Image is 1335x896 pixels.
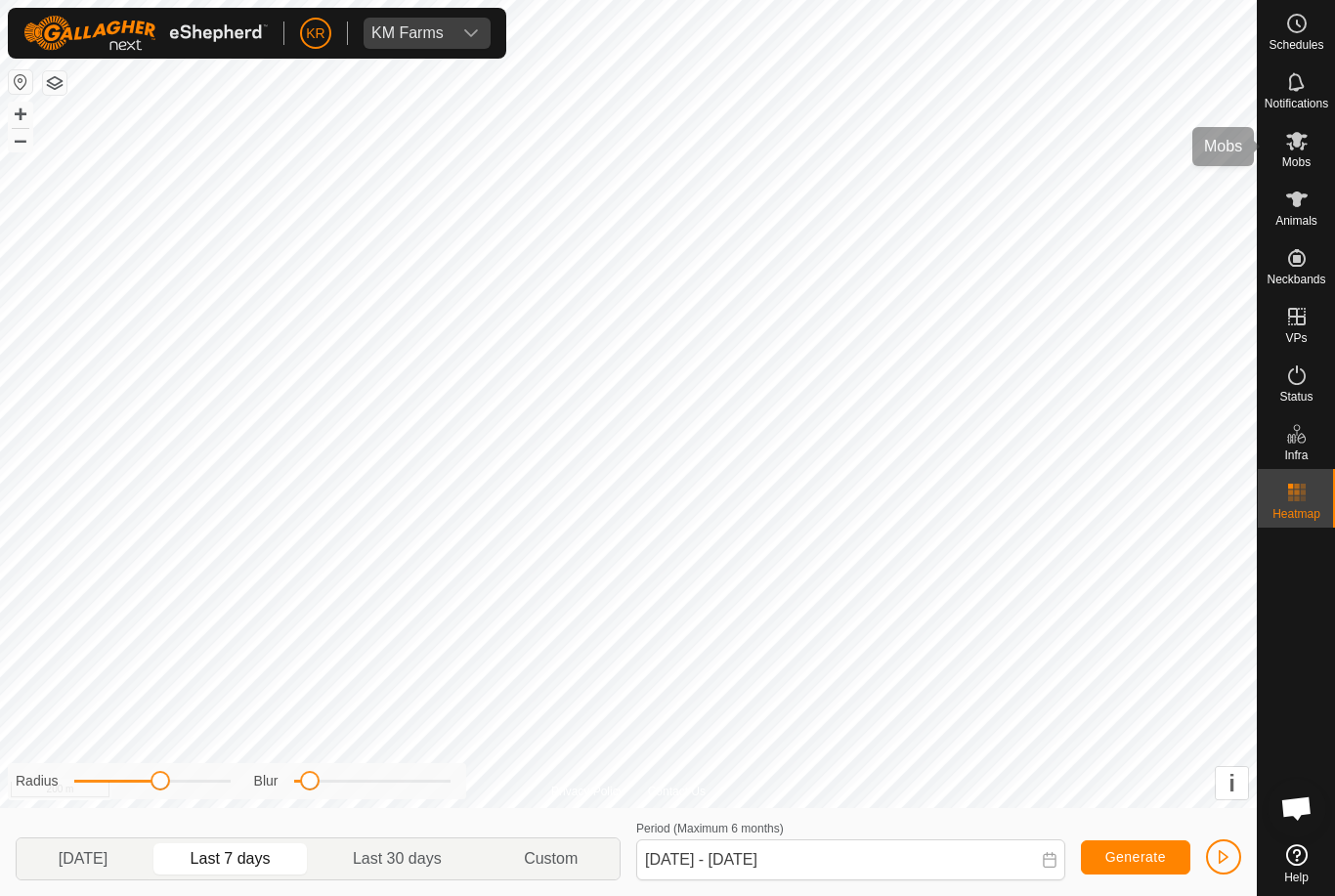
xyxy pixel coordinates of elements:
[1275,215,1317,227] span: Animals
[1282,156,1311,168] span: Mobs
[1272,508,1320,520] span: Heatmap
[23,16,268,51] img: Gallagher Logo
[353,847,442,871] span: Last 30 days
[1265,98,1328,109] span: Notifications
[1216,767,1248,799] button: i
[452,18,491,49] div: dropdown trigger
[9,70,32,94] button: Reset Map
[648,783,706,800] a: Contact Us
[191,847,271,871] span: Last 7 days
[371,25,444,41] div: KM Farms
[9,103,32,126] button: +
[1284,449,1308,461] span: Infra
[551,783,624,800] a: Privacy Policy
[1228,770,1235,796] span: i
[1285,332,1307,344] span: VPs
[1105,849,1166,865] span: Generate
[59,847,108,871] span: [DATE]
[9,128,32,151] button: –
[16,771,59,791] label: Radius
[1284,872,1309,883] span: Help
[1267,274,1325,285] span: Neckbands
[1081,840,1190,875] button: Generate
[43,71,66,95] button: Map Layers
[1269,39,1323,51] span: Schedules
[1258,836,1335,891] a: Help
[524,847,578,871] span: Custom
[1279,391,1313,403] span: Status
[636,822,784,835] label: Period (Maximum 6 months)
[1268,779,1326,837] div: Open chat
[254,771,279,791] label: Blur
[306,23,324,44] span: KR
[364,18,452,49] span: KM Farms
